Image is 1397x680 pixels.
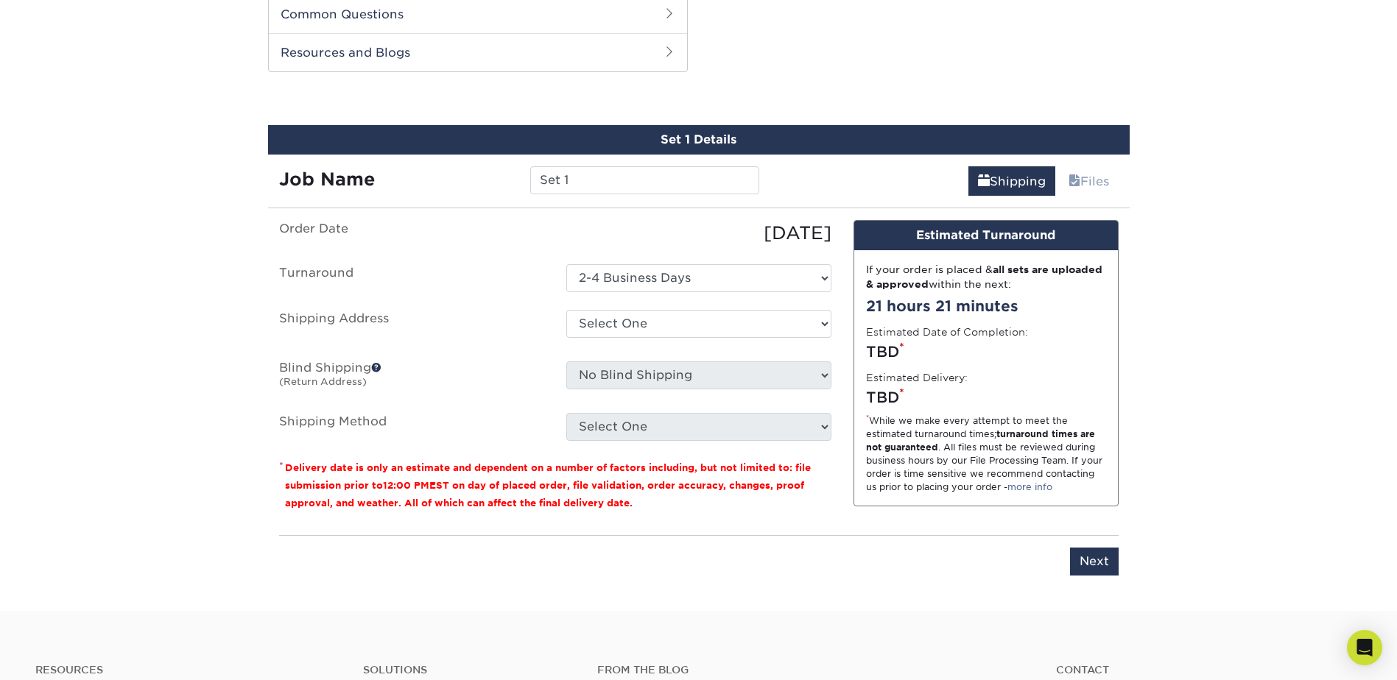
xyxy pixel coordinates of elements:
[866,386,1106,408] div: TBD
[866,370,968,385] label: Estimated Delivery:
[1059,166,1119,196] a: Files
[268,413,555,441] label: Shipping Method
[1007,481,1052,492] a: more info
[866,295,1106,317] div: 21 hours 21 minutes
[268,264,555,292] label: Turnaround
[866,262,1106,292] div: If your order is placed & within the next:
[268,310,555,344] label: Shipping Address
[285,462,811,509] small: Delivery date is only an estimate and dependent on a number of factors including, but not limited...
[1347,630,1382,665] div: Open Intercom Messenger
[35,664,341,676] h4: Resources
[866,414,1106,494] div: While we make every attempt to meet the estimated turnaround times; . All files must be reviewed ...
[597,664,1016,676] h4: From the Blog
[269,33,687,71] h2: Resources and Blogs
[268,125,1130,155] div: Set 1 Details
[854,221,1118,250] div: Estimated Turnaround
[555,220,842,247] div: [DATE]
[268,361,555,395] label: Blind Shipping
[968,166,1055,196] a: Shipping
[383,480,429,491] span: 12:00 PM
[866,341,1106,363] div: TBD
[268,220,555,247] label: Order Date
[866,428,1095,453] strong: turnaround times are not guaranteed
[866,325,1028,339] label: Estimated Date of Completion:
[1070,548,1119,575] input: Next
[978,174,990,188] span: shipping
[530,166,759,194] input: Enter a job name
[363,664,575,676] h4: Solutions
[1056,664,1362,676] a: Contact
[1069,174,1080,188] span: files
[279,376,367,387] small: (Return Address)
[279,169,375,190] strong: Job Name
